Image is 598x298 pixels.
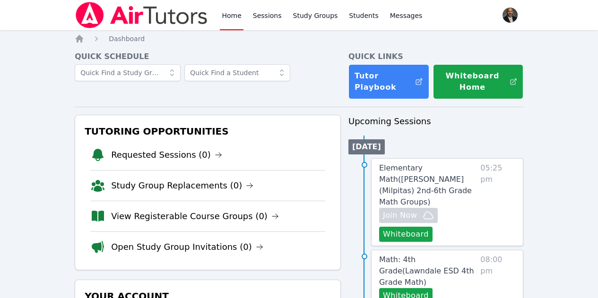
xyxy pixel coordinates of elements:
a: Open Study Group Invitations (0) [111,240,263,254]
li: [DATE] [348,139,385,154]
h4: Quick Schedule [75,51,341,62]
a: View Registerable Course Groups (0) [111,210,279,223]
nav: Breadcrumb [75,34,523,43]
h3: Tutoring Opportunities [83,123,333,140]
button: Whiteboard Home [433,64,523,99]
input: Quick Find a Student [184,64,290,81]
a: Requested Sessions (0) [111,148,222,162]
input: Quick Find a Study Group [75,64,181,81]
h4: Quick Links [348,51,523,62]
a: Math: 4th Grade(Lawndale ESD 4th Grade Math) [379,254,477,288]
h3: Upcoming Sessions [348,115,523,128]
span: Join Now [383,210,417,221]
button: Join Now [379,208,438,223]
span: Math: 4th Grade ( Lawndale ESD 4th Grade Math ) [379,255,474,287]
button: Whiteboard [379,227,433,242]
a: Study Group Replacements (0) [111,179,253,192]
span: Messages [390,11,423,20]
span: Dashboard [109,35,145,43]
span: 05:25 pm [480,162,515,242]
a: Elementary Math([PERSON_NAME] (Milpitas) 2nd-6th Grade Math Groups) [379,162,477,208]
span: Elementary Math ( [PERSON_NAME] (Milpitas) 2nd-6th Grade Math Groups ) [379,163,472,206]
img: Air Tutors [75,2,208,28]
a: Tutor Playbook [348,64,429,99]
a: Dashboard [109,34,145,43]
